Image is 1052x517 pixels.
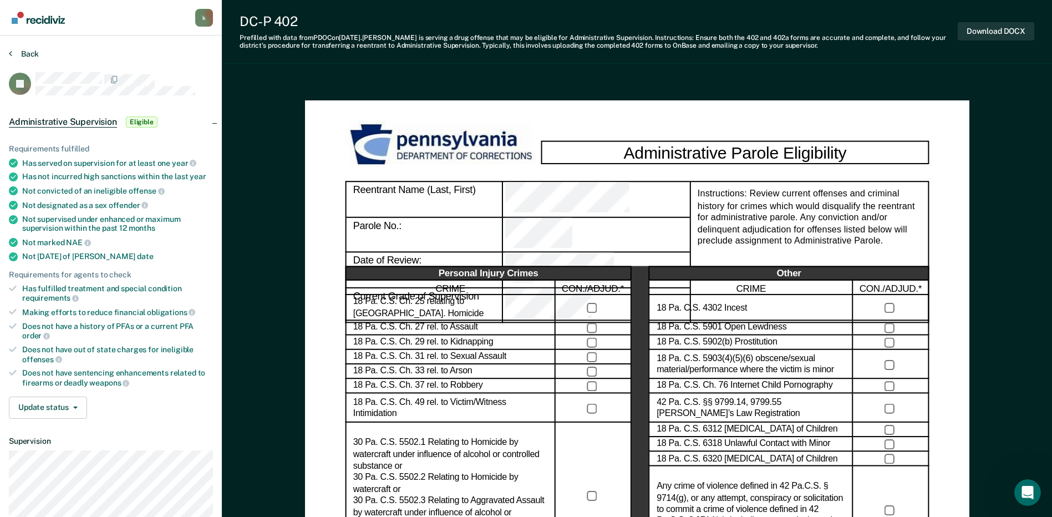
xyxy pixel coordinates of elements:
[89,378,129,387] span: weapons
[9,116,117,128] span: Administrative Supervision
[22,322,213,341] div: Does not have a history of PFAs or a current PFA order
[137,252,153,261] span: date
[129,186,165,195] span: offense
[22,252,213,261] div: Not [DATE] of [PERSON_NAME]
[109,201,149,210] span: offender
[22,215,213,234] div: Not supervised under enhanced or maximum supervision within the past 12
[657,424,837,435] label: 18 Pa. C.S. 6312 [MEDICAL_DATA] of Children
[12,12,65,24] img: Recidiviz
[9,270,213,280] div: Requirements for agents to check
[240,13,958,29] div: DC-P 402
[172,159,196,168] span: year
[657,453,837,465] label: 18 Pa. C.S. 6320 [MEDICAL_DATA] of Children
[353,351,506,363] label: 18 Pa. C.S. Ch. 31 rel. to Sexual Assault
[649,281,853,295] div: CRIME
[9,437,213,446] dt: Supervision
[353,366,472,377] label: 18 Pa. C.S. Ch. 33 rel. to Arson
[657,337,777,348] label: 18 Pa. C.S. 5902(b) Prostitution
[345,120,541,170] img: PDOC Logo
[345,266,631,281] div: Personal Injury Crimes
[190,172,206,181] span: year
[353,337,493,348] label: 18 Pa. C.S. Ch. 29 rel. to Kidnapping
[353,322,477,334] label: 18 Pa. C.S. Ch. 27 rel. to Assault
[126,116,157,128] span: Eligible
[9,49,39,59] button: Back
[22,293,79,302] span: requirements
[147,308,195,317] span: obligations
[240,34,958,50] div: Prefilled with data from PDOC on [DATE] . [PERSON_NAME] is serving a drug offense that may be eli...
[1014,479,1041,506] iframe: Intercom live chat
[345,181,502,217] div: Reentrant Name (Last, First)
[353,296,547,320] label: 18 Pa. C.S. Ch. 25 relating to [GEOGRAPHIC_DATA]. Homicide
[66,238,90,247] span: NAE
[657,381,832,392] label: 18 Pa. C.S. Ch. 76 Internet Child Pornography
[22,200,213,210] div: Not designated as a sex
[129,224,155,232] span: months
[657,302,747,314] label: 18 Pa. C.S. 4302 Incest
[195,9,213,27] button: Profile dropdown button
[503,252,690,287] div: Date of Review:
[345,252,502,287] div: Date of Review:
[22,158,213,168] div: Has served on supervision for at least one
[22,186,213,196] div: Not convicted of an ineligible
[503,217,690,252] div: Parole No.:
[353,397,547,420] label: 18 Pa. C.S. Ch. 49 rel. to Victim/Witness Intimidation
[9,144,213,154] div: Requirements fulfilled
[657,397,845,420] label: 42 Pa. C.S. §§ 9799.14, 9799.55 [PERSON_NAME]’s Law Registration
[345,281,555,295] div: CRIME
[22,284,213,303] div: Has fulfilled treatment and special condition
[345,217,502,252] div: Parole No.:
[22,172,213,181] div: Has not incurred high sanctions within the last
[657,353,845,376] label: 18 Pa. C.S. 5903(4)(5)(6) obscene/sexual material/performance where the victim is minor
[9,397,87,419] button: Update status
[503,181,690,217] div: Reentrant Name (Last, First)
[958,22,1034,40] button: Download DOCX
[689,181,929,323] div: Instructions: Review current offenses and criminal history for crimes which would disqualify the ...
[541,140,929,164] div: Administrative Parole Eligibility
[22,307,213,317] div: Making efforts to reduce financial
[22,345,213,364] div: Does not have out of state charges for ineligible
[353,381,482,392] label: 18 Pa. C.S. Ch. 37 rel. to Robbery
[853,281,929,295] div: CON./ADJUD.*
[649,266,929,281] div: Other
[22,237,213,247] div: Not marked
[555,281,631,295] div: CON./ADJUD.*
[657,439,830,450] label: 18 Pa. C.S. 6318 Unlawful Contact with Minor
[22,368,213,387] div: Does not have sentencing enhancements related to firearms or deadly
[657,322,786,334] label: 18 Pa. C.S. 5901 Open Lewdness
[195,9,213,27] div: k
[22,355,62,364] span: offenses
